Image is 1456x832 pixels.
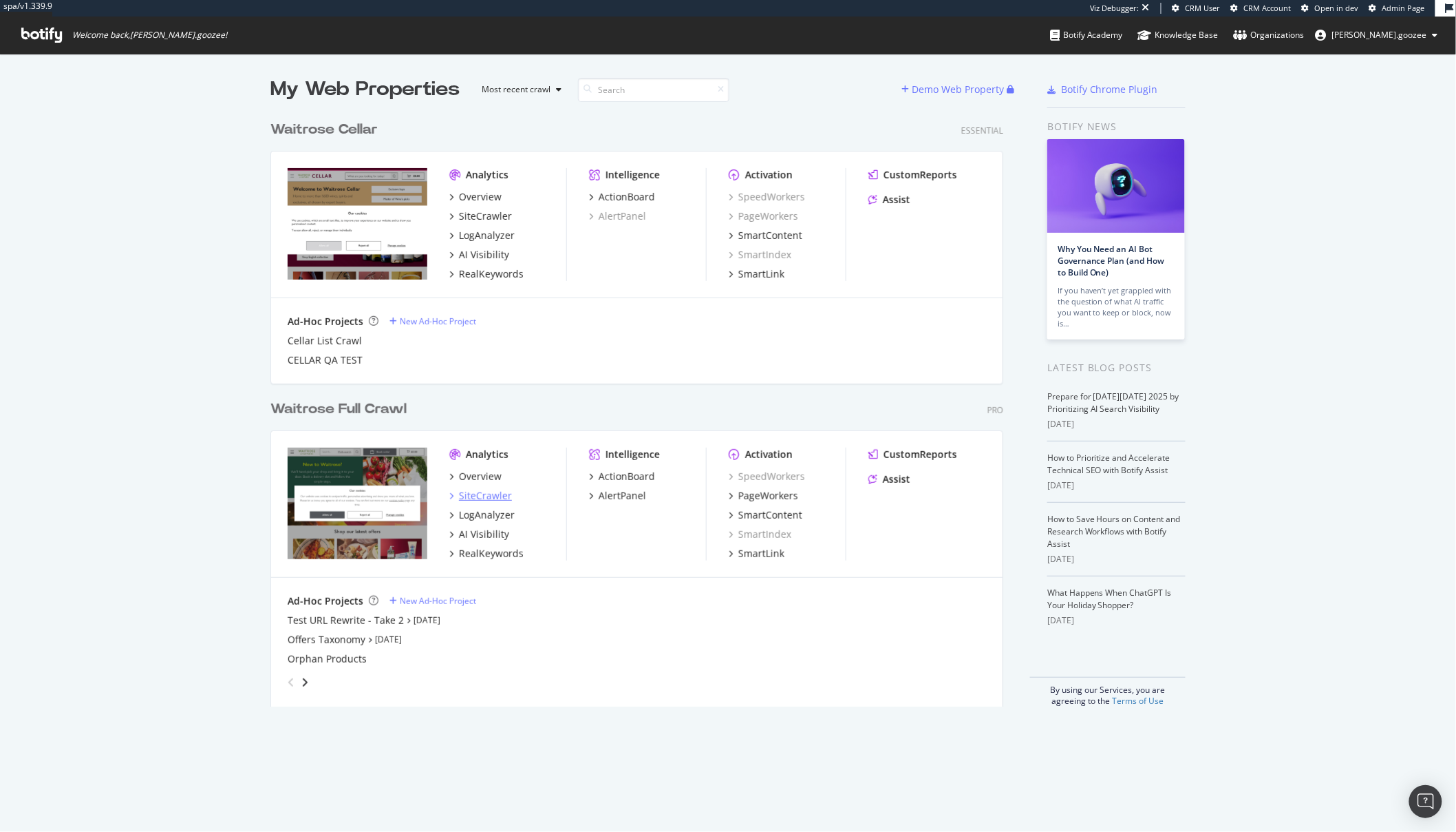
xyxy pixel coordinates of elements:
a: CRM Account [1231,3,1292,14]
div: Botify news [1047,119,1186,134]
a: What Happens When ChatGPT Is Your Holiday Shopper? [1047,587,1172,611]
div: ActionBoard [599,470,655,483]
a: Botify Chrome Plugin [1047,83,1158,96]
button: Demo Web Property [901,79,1007,101]
div: SmartLink [738,547,784,561]
div: CustomReports [884,448,957,461]
a: Waitrose Full Crawl [270,399,412,419]
div: Intelligence [606,168,660,182]
a: [DATE] [375,634,402,645]
a: Overview [449,190,502,204]
a: AlertPanel [589,489,646,503]
div: Overview [459,470,502,483]
div: Demo Web Property [912,83,1004,96]
div: grid [270,103,1014,707]
a: Orphan Products [288,652,367,666]
img: www.waitrose.com [288,448,427,559]
a: [DATE] [414,614,440,626]
div: New Ad-Hoc Project [400,315,476,327]
div: Intelligence [606,448,660,461]
div: Assist [883,193,910,207]
div: Test URL Rewrite - Take 2 [288,614,404,627]
div: Pro [987,404,1003,416]
div: Knowledge Base [1138,28,1219,42]
a: Admin Page [1369,3,1425,14]
a: SmartIndex [729,248,791,262]
div: Open Intercom Messenger [1409,785,1442,818]
div: angle-right [300,676,310,689]
a: Prepare for [DATE][DATE] 2025 by Prioritizing AI Search Visibility [1047,391,1179,415]
div: LogAnalyzer [459,229,515,242]
div: angle-left [282,672,300,694]
div: RealKeywords [459,267,524,281]
div: Viz Debugger: [1090,3,1139,14]
div: Offers Taxonomy [288,633,365,647]
div: If you haven’t yet grappled with the question of what AI traffic you want to keep or block, now is… [1058,285,1175,329]
a: Botify Academy [1050,17,1123,54]
div: Most recent crawl [482,85,550,94]
div: Organizations [1234,28,1305,42]
div: SpeedWorkers [729,470,805,483]
div: [DATE] [1047,479,1186,492]
a: Why You Need an AI Bot Governance Plan (and How to Build One) [1058,243,1165,278]
div: SmartContent [738,508,802,522]
a: RealKeywords [449,547,524,561]
button: Most recent crawl [471,79,567,101]
a: AI Visibility [449,248,509,262]
a: PageWorkers [729,209,798,223]
a: RealKeywords [449,267,524,281]
div: Botify Chrome Plugin [1061,83,1158,96]
a: AlertPanel [589,209,646,223]
span: Admin Page [1382,3,1425,13]
a: SmartIndex [729,528,791,541]
div: LogAnalyzer [459,508,515,522]
div: New Ad-Hoc Project [400,595,476,607]
a: How to Prioritize and Accelerate Technical SEO with Botify Assist [1047,452,1170,476]
div: [DATE] [1047,553,1186,565]
div: AI Visibility [459,248,509,262]
div: Assist [883,472,910,486]
a: Assist [868,472,910,486]
button: [PERSON_NAME].goozee [1305,24,1449,46]
div: CustomReports [884,168,957,182]
img: Why You Need an AI Bot Governance Plan (and How to Build One) [1047,139,1185,233]
a: Demo Web Property [901,83,1007,95]
div: Activation [745,168,793,182]
div: Latest Blog Posts [1047,360,1186,375]
div: Botify Academy [1050,28,1123,42]
a: Terms of Use [1113,695,1164,707]
a: Cellar List Crawl [288,334,362,348]
div: By using our Services, you are agreeing to the [1030,677,1186,707]
div: Ad-Hoc Projects [288,315,363,329]
div: AI Visibility [459,528,509,541]
div: SmartLink [738,267,784,281]
div: Overview [459,190,502,204]
div: CELLAR QA TEST [288,353,363,367]
div: Waitrose Cellar [270,120,378,140]
span: Open in dev [1315,3,1359,13]
div: Activation [745,448,793,461]
a: Knowledge Base [1138,17,1219,54]
a: LogAnalyzer [449,229,515,242]
input: Search [578,78,729,102]
a: SpeedWorkers [729,190,805,204]
a: How to Save Hours on Content and Research Workflows with Botify Assist [1047,513,1181,550]
a: CustomReports [868,168,957,182]
a: Organizations [1234,17,1305,54]
a: Open in dev [1302,3,1359,14]
div: AlertPanel [599,489,646,503]
div: Waitrose Full Crawl [270,399,407,419]
a: SiteCrawler [449,209,512,223]
span: CRM User [1186,3,1221,13]
a: PageWorkers [729,489,798,503]
div: Essential [961,125,1003,136]
div: RealKeywords [459,547,524,561]
a: CRM User [1173,3,1221,14]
